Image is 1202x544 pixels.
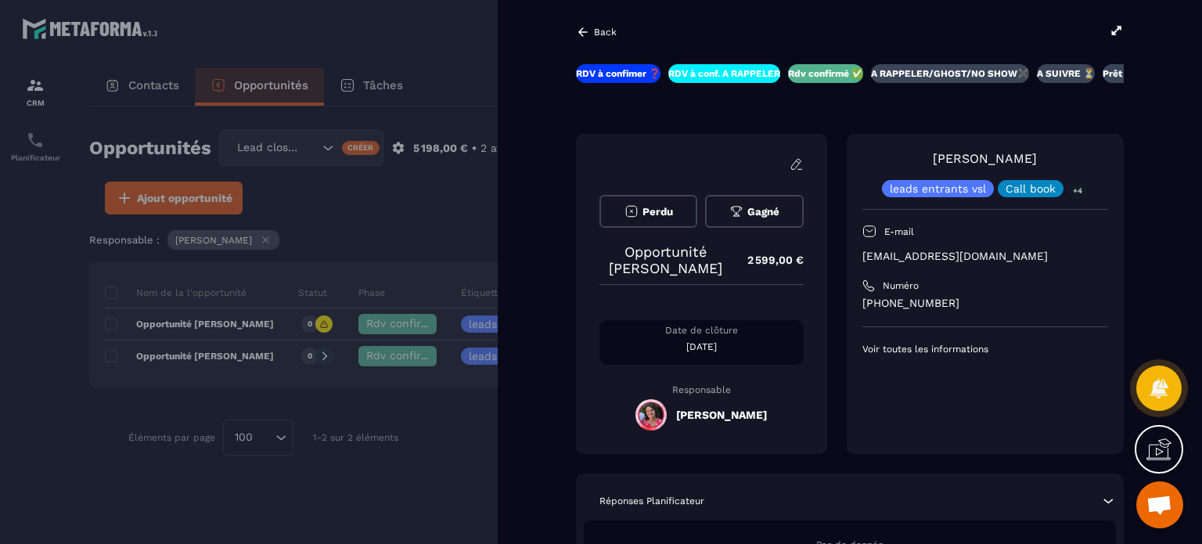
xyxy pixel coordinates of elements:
[642,206,673,218] span: Perdu
[862,296,1108,311] p: [PHONE_NUMBER]
[890,183,986,194] p: leads entrants vsl
[747,206,779,218] span: Gagné
[1103,67,1182,80] p: Prêt à acheter 🎰
[933,151,1037,166] a: [PERSON_NAME]
[871,67,1029,80] p: A RAPPELER/GHOST/NO SHOW✖️
[599,495,704,507] p: Réponses Planificateur
[576,67,660,80] p: RDV à confimer ❓
[599,324,804,337] p: Date de clôture
[594,27,617,38] p: Back
[599,384,804,395] p: Responsable
[1006,183,1056,194] p: Call book
[676,409,767,421] h5: [PERSON_NAME]
[883,279,919,292] p: Numéro
[1067,182,1088,199] p: +4
[599,340,804,353] p: [DATE]
[862,249,1108,264] p: [EMAIL_ADDRESS][DOMAIN_NAME]
[705,195,803,228] button: Gagné
[668,67,780,80] p: RDV à conf. A RAPPELER
[862,343,1108,355] p: Voir toutes les informations
[599,195,697,228] button: Perdu
[1037,67,1095,80] p: A SUIVRE ⏳
[884,225,914,238] p: E-mail
[732,245,804,276] p: 2 599,00 €
[788,67,863,80] p: Rdv confirmé ✅
[599,243,732,276] p: Opportunité [PERSON_NAME]
[1136,481,1183,528] div: Ouvrir le chat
